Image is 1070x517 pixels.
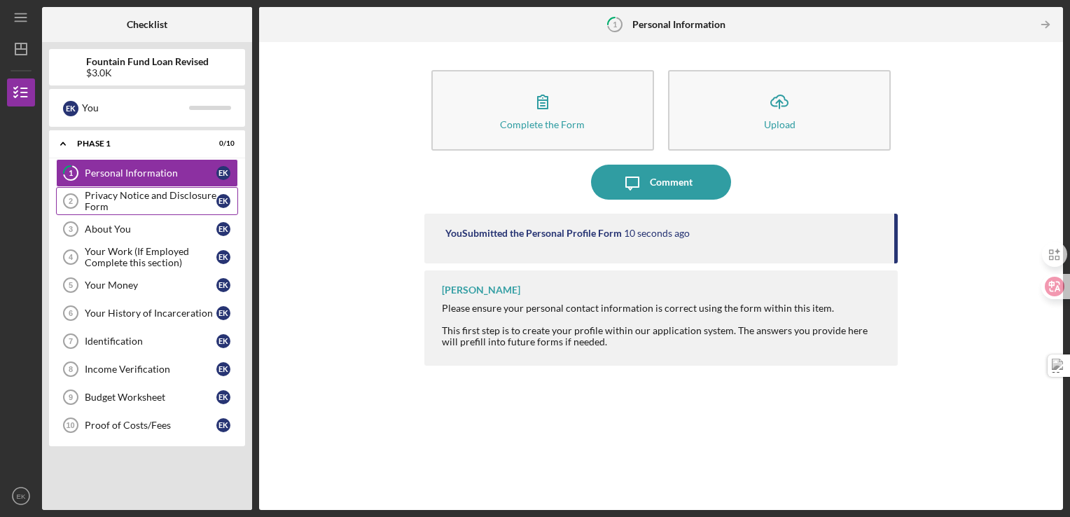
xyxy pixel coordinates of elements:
[69,197,73,205] tspan: 2
[650,165,693,200] div: Comment
[85,223,216,235] div: About You
[56,271,238,299] a: 5Your MoneyEK
[216,390,230,404] div: E K
[216,306,230,320] div: E K
[82,96,189,120] div: You
[85,364,216,375] div: Income Verification
[216,278,230,292] div: E K
[17,492,26,500] text: EK
[216,362,230,376] div: E K
[69,169,73,178] tspan: 1
[69,281,73,289] tspan: 5
[63,101,78,116] div: E K
[56,187,238,215] a: 2Privacy Notice and Disclosure FormEK
[69,365,73,373] tspan: 8
[69,393,73,401] tspan: 9
[86,67,209,78] div: $3.0K
[216,194,230,208] div: E K
[500,119,585,130] div: Complete the Form
[216,418,230,432] div: E K
[85,308,216,319] div: Your History of Incarceration
[216,250,230,264] div: E K
[613,20,617,29] tspan: 1
[66,421,74,429] tspan: 10
[56,215,238,243] a: 3About YouEK
[85,336,216,347] div: Identification
[764,119,795,130] div: Upload
[56,327,238,355] a: 7IdentificationEK
[69,225,73,233] tspan: 3
[668,70,891,151] button: Upload
[85,280,216,291] div: Your Money
[591,165,731,200] button: Comment
[442,284,520,296] div: [PERSON_NAME]
[85,392,216,403] div: Budget Worksheet
[69,337,73,345] tspan: 7
[127,19,167,30] b: Checklist
[442,303,884,347] div: Please ensure your personal contact information is correct using the form within this item. This ...
[85,246,216,268] div: Your Work (If Employed Complete this section)
[445,228,622,239] div: You Submitted the Personal Profile Form
[56,159,238,187] a: 1Personal InformationEK
[85,167,216,179] div: Personal Information
[85,420,216,431] div: Proof of Costs/Fees
[77,139,200,148] div: Phase 1
[431,70,654,151] button: Complete the Form
[216,334,230,348] div: E K
[56,299,238,327] a: 6Your History of IncarcerationEK
[56,383,238,411] a: 9Budget WorksheetEK
[69,309,73,317] tspan: 6
[7,482,35,510] button: EK
[216,222,230,236] div: E K
[632,19,725,30] b: Personal Information
[85,190,216,212] div: Privacy Notice and Disclosure Form
[209,139,235,148] div: 0 / 10
[56,243,238,271] a: 4Your Work (If Employed Complete this section)EK
[86,56,209,67] b: Fountain Fund Loan Revised
[624,228,690,239] time: 2025-09-05 00:17
[216,166,230,180] div: E K
[56,355,238,383] a: 8Income VerificationEK
[69,253,74,261] tspan: 4
[56,411,238,439] a: 10Proof of Costs/FeesEK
